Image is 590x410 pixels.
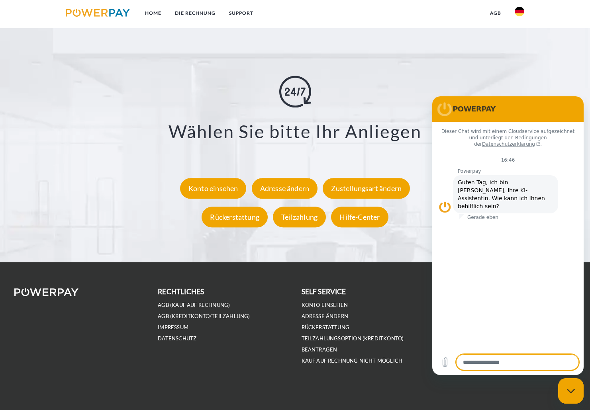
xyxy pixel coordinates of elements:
a: Teilzahlung [271,213,328,222]
a: SUPPORT [222,6,260,20]
a: DATENSCHUTZ [158,335,196,342]
a: agb [483,6,508,20]
a: Adresse ändern [302,313,349,320]
a: Konto einsehen [302,302,348,308]
a: DIE RECHNUNG [168,6,222,20]
div: Konto einsehen [180,178,247,199]
div: Zustellungsart ändern [323,178,410,199]
a: Hilfe-Center [329,213,390,222]
a: Rückerstattung [302,324,350,331]
a: Konto einsehen [178,184,249,193]
a: Rückerstattung [200,213,270,222]
a: AGB (Kreditkonto/Teilzahlung) [158,313,250,320]
h3: Wählen Sie bitte Ihr Anliegen [39,120,551,143]
img: online-shopping.svg [279,76,311,107]
a: IMPRESSUM [158,324,188,331]
div: Teilzahlung [273,207,326,228]
iframe: Schaltfläche zum Öffnen des Messaging-Fensters; Konversation läuft [558,378,584,404]
a: AGB (Kauf auf Rechnung) [158,302,230,308]
a: Teilzahlungsoption (KREDITKONTO) beantragen [302,335,404,353]
a: Home [138,6,168,20]
a: Adresse ändern [250,184,320,193]
b: rechtliches [158,287,204,296]
img: logo-powerpay-white.svg [14,288,78,296]
iframe: Messaging-Fenster [432,96,584,375]
b: self service [302,287,346,296]
a: Zustellungsart ändern [321,184,412,193]
a: Kauf auf Rechnung nicht möglich [302,357,403,364]
img: de [515,7,524,16]
img: logo-powerpay.svg [66,9,130,17]
div: Hilfe-Center [331,207,388,228]
div: Rückerstattung [202,207,268,228]
div: Adresse ändern [252,178,318,199]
